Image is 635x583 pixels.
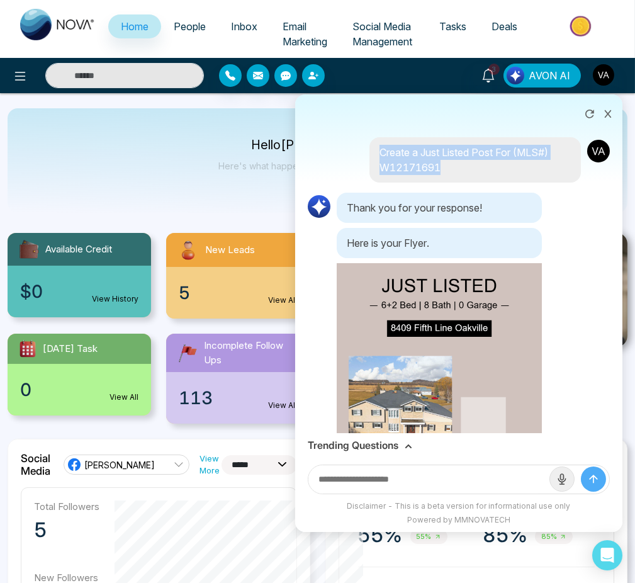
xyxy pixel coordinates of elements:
[84,459,155,471] span: [PERSON_NAME]
[34,501,99,512] p: Total Followers
[231,20,257,33] span: Inbox
[283,20,327,48] span: Email Marketing
[218,140,417,150] p: Hello [PERSON_NAME]
[306,194,332,219] img: AI Logo
[92,293,138,305] a: View History
[161,14,218,38] a: People
[479,14,530,38] a: Deals
[503,64,581,88] button: AVON AI
[488,64,500,75] span: 3
[337,228,542,258] p: Here is your Flyer.
[18,339,38,359] img: todayTask.svg
[593,64,614,86] img: User Avatar
[507,67,524,84] img: Lead Flow
[204,339,300,367] span: Incomplete Follow Ups
[45,242,112,257] span: Available Credit
[18,238,40,261] img: availableCredit.svg
[176,342,199,365] img: followUps.svg
[301,501,616,512] div: Disclaimer - This is a beta version for informational use only
[205,243,255,258] span: New Leads
[20,376,31,403] span: 0
[199,453,222,477] a: View More
[269,295,298,306] a: View All
[34,518,99,543] p: 5
[483,523,527,548] p: 85%
[176,238,200,262] img: newLeads.svg
[108,14,161,38] a: Home
[308,439,398,451] h3: Trending Questions
[529,68,570,83] span: AVON AI
[379,145,571,175] p: Create a Just Listed Post For (MLS#) W12171691
[179,385,213,411] span: 113
[337,193,542,223] p: Thank you for your response!
[121,20,149,33] span: Home
[439,20,466,33] span: Tasks
[301,514,616,526] div: Powered by MMNOVATECH
[218,161,417,171] p: Here's what happening in your account [DATE].
[21,452,53,477] h2: Social Media
[592,540,622,570] div: Open Intercom Messenger
[358,523,403,548] p: 55%
[174,20,206,33] span: People
[410,529,447,544] span: 55%
[159,233,317,319] a: New Leads5View All
[218,14,270,38] a: Inbox
[492,20,517,33] span: Deals
[43,342,98,356] span: [DATE] Task
[270,14,340,54] a: Email Marketing
[473,64,503,86] a: 3
[586,139,611,164] img: User Avatar
[535,529,573,544] span: 85%
[340,14,427,54] a: Social Media Management
[20,9,96,40] img: Nova CRM Logo
[20,278,43,305] span: $0
[269,400,298,411] a: View All
[427,14,479,38] a: Tasks
[110,392,138,403] a: View All
[352,20,412,48] span: Social Media Management
[536,12,627,40] img: Market-place.gif
[159,334,317,424] a: Incomplete Follow Ups113View All
[179,280,190,306] span: 5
